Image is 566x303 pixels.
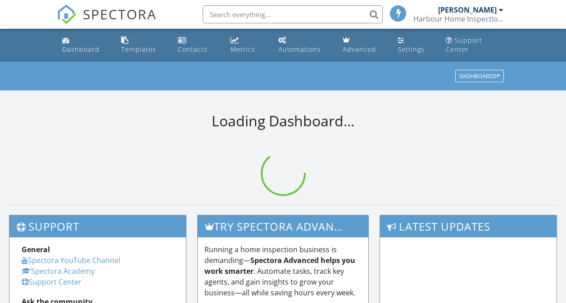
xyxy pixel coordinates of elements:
h3: Latest Updates [380,215,557,237]
div: Metrics [231,45,255,53]
a: Templates [118,32,167,58]
a: Automations (Basic) [275,32,332,58]
a: Spectora YouTube Channel [22,255,120,265]
a: Advanced [339,32,386,58]
a: SPECTORA [57,12,157,31]
a: Contacts [174,32,220,58]
div: Dashboards [459,73,500,80]
a: Spectora Academy [22,266,95,276]
div: [PERSON_NAME] [438,5,497,14]
div: Dashboard [62,45,100,53]
span: SPECTORA [83,4,157,23]
a: Dashboard [59,32,110,58]
a: Settings [394,32,435,58]
div: Harbour Home Inspections [413,14,503,23]
strong: Spectora Advanced helps you work smarter [204,255,355,276]
p: Running a home inspection business is demanding— . Automate tasks, track key agents, and gain ins... [204,244,362,298]
input: Search everything... [203,5,383,23]
div: Advanced [343,45,376,53]
div: Support Center [446,36,482,53]
a: Support Center [442,32,507,58]
img: The Best Home Inspection Software - Spectora [57,4,77,24]
h3: Support [9,215,186,237]
div: Automations [278,45,321,53]
div: Settings [398,45,425,53]
div: Contacts [178,45,208,53]
div: Templates [121,45,156,53]
strong: General [22,245,50,254]
h3: Try spectora advanced [DATE] [198,215,369,237]
a: Support Center [22,277,82,287]
button: Dashboards [455,70,504,83]
a: Metrics [227,32,267,58]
